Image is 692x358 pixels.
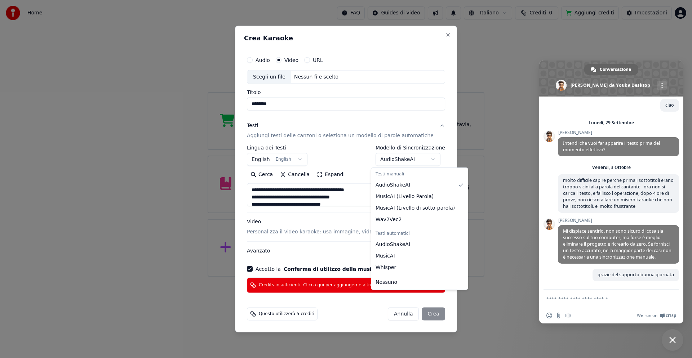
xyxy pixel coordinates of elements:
span: AudioShakeAI [376,241,410,248]
span: AudioShakeAI [376,182,410,189]
div: Testi automatici [373,229,466,239]
div: Testi manuali [373,169,466,179]
span: MusicAI [376,252,395,260]
span: MusicAI ( Livello di sotto-parola ) [376,205,455,212]
div: Conversazione [584,64,638,75]
span: MusicAI ( Livello Parola ) [376,193,434,200]
span: Wav2Vec2 [376,216,402,223]
span: Whisper [376,264,396,271]
span: Nessuno [376,279,397,286]
div: Altri canali [657,81,667,90]
span: Conversazione [600,64,631,75]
